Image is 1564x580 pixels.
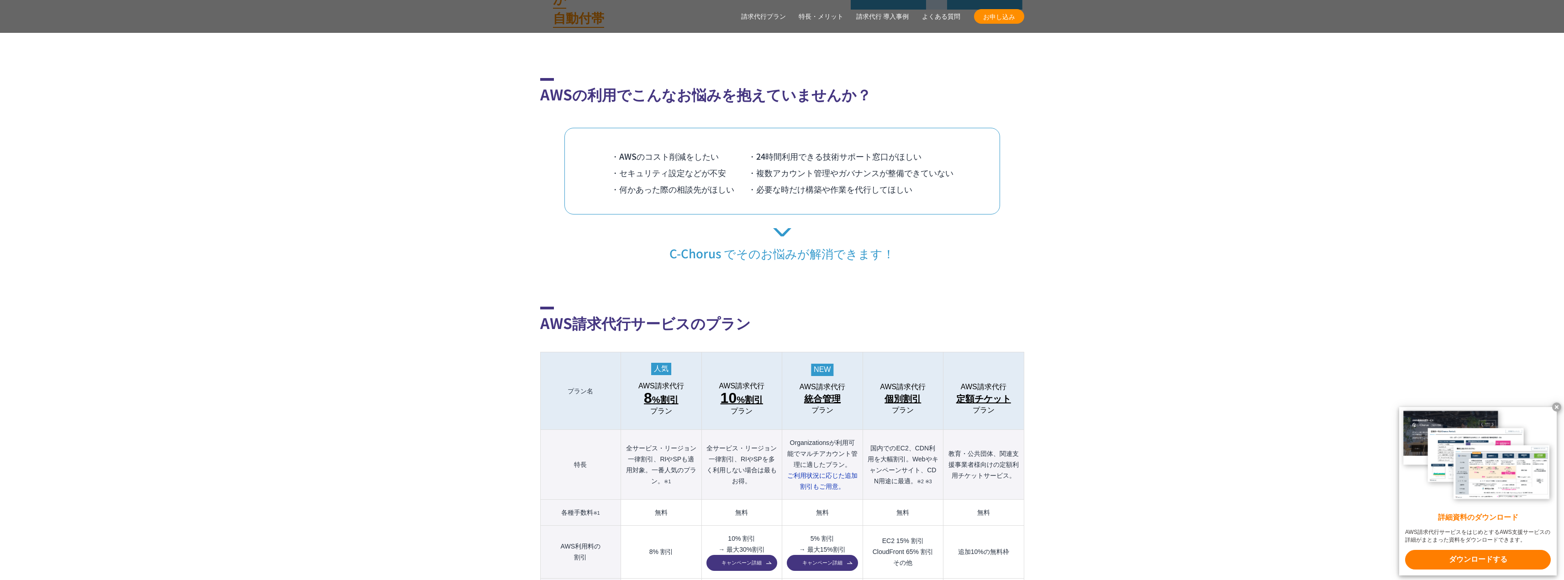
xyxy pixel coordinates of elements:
[701,500,782,526] td: 無料
[856,12,909,21] a: 請求代行 導入事例
[863,500,943,526] td: 無料
[948,383,1019,414] a: AWS請求代行 定額チケットプラン
[540,78,1024,105] h2: AWSの利用でこんなお悩みを抱えていませんか？
[943,526,1024,579] td: 追加10%の無料枠
[782,500,863,526] td: 無料
[885,392,921,406] span: 個別割引
[974,9,1024,24] a: お申し込み
[1399,407,1557,575] a: 詳細資料のダウンロード AWS請求代行サービスをはじめとするAWS支援サービスの詳細がまとまった資料をダウンロードできます。 ダウンロードする
[650,407,672,415] span: プラン
[626,382,696,415] a: AWS請求代行 8%割引 プラン
[892,406,914,414] span: プラン
[1405,550,1551,570] x-t: ダウンロードする
[799,12,843,21] a: 特長・メリット
[800,383,845,391] span: AWS請求代行
[593,510,600,516] small: ※1
[748,181,953,197] li: ・必要な時だけ構築や作業を代行してほしい
[1405,512,1551,523] x-t: 詳細資料のダウンロード
[644,391,679,407] span: %割引
[973,406,995,414] span: プラン
[863,526,943,579] td: EC2 15% 割引 CloudFront 65% 割引 その他
[741,12,786,21] a: 請求代行プラン
[611,164,748,181] li: ・セキュリティ設定などが不安
[863,430,943,500] th: 国内でのEC2、CDN利用を大幅割引。Webやキャンペーンサイト、CDN用途に最適。
[721,391,763,407] span: %割引
[706,382,777,415] a: AWS請求代行 10%割引プラン
[706,555,777,571] a: キャンペーン詳細
[540,228,1024,261] p: C-Chorus でそのお悩みが解消できます！
[956,392,1011,406] span: 定額チケット
[961,383,1006,391] span: AWS請求代行
[974,12,1024,21] span: お申し込み
[880,383,926,391] span: AWS請求代行
[748,148,953,164] li: ・24時間利用できる技術サポート窓口がほしい
[787,472,858,490] span: ご利用状況に応じた
[943,430,1024,500] th: 教育・公共団体、関連支援事業者様向けの定額利用チケットサービス。
[621,430,701,500] th: 全サービス・リージョン一律割引、RIやSPも適用対象。一番人気のプラン。
[540,307,1024,334] h2: AWS請求代行サービスのプラン
[664,479,671,484] small: ※1
[787,555,858,571] a: キャンペーン詳細
[943,500,1024,526] td: 無料
[621,500,701,526] td: 無料
[719,382,764,390] span: AWS請求代行
[782,430,863,500] th: Organizationsが利用可能でマルチアカウント管理に適したプラン。
[804,392,841,406] span: 統合管理
[540,352,621,430] th: プラン名
[638,382,684,390] span: AWS請求代行
[868,383,938,414] a: AWS請求代行 個別割引プラン
[748,164,953,181] li: ・複数アカウント管理やガバナンスが整備できていない
[787,383,858,414] a: AWS請求代行 統合管理プラン
[917,479,932,484] small: ※2 ※3
[611,148,748,164] li: ・AWSのコスト削減をしたい
[1405,528,1551,544] x-t: AWS請求代行サービスをはじめとするAWS支援サービスの詳細がまとまった資料をダウンロードできます。
[644,390,652,406] span: 8
[721,390,737,406] span: 10
[621,526,701,579] td: 8% 割引
[540,526,621,579] th: AWS利用料の 割引
[922,12,960,21] a: よくある質問
[731,407,753,415] span: プラン
[782,526,863,579] td: 5% 割引 → 最大15%割引
[811,406,833,414] span: プラン
[540,500,621,526] th: 各種手数料
[701,526,782,579] td: 10% 割引 → 最大30%割引
[540,430,621,500] th: 特長
[611,181,748,197] li: ・何かあった際の相談先がほしい
[701,430,782,500] th: 全サービス・リージョン一律割引、RIやSPを多く利用しない場合は最もお得。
